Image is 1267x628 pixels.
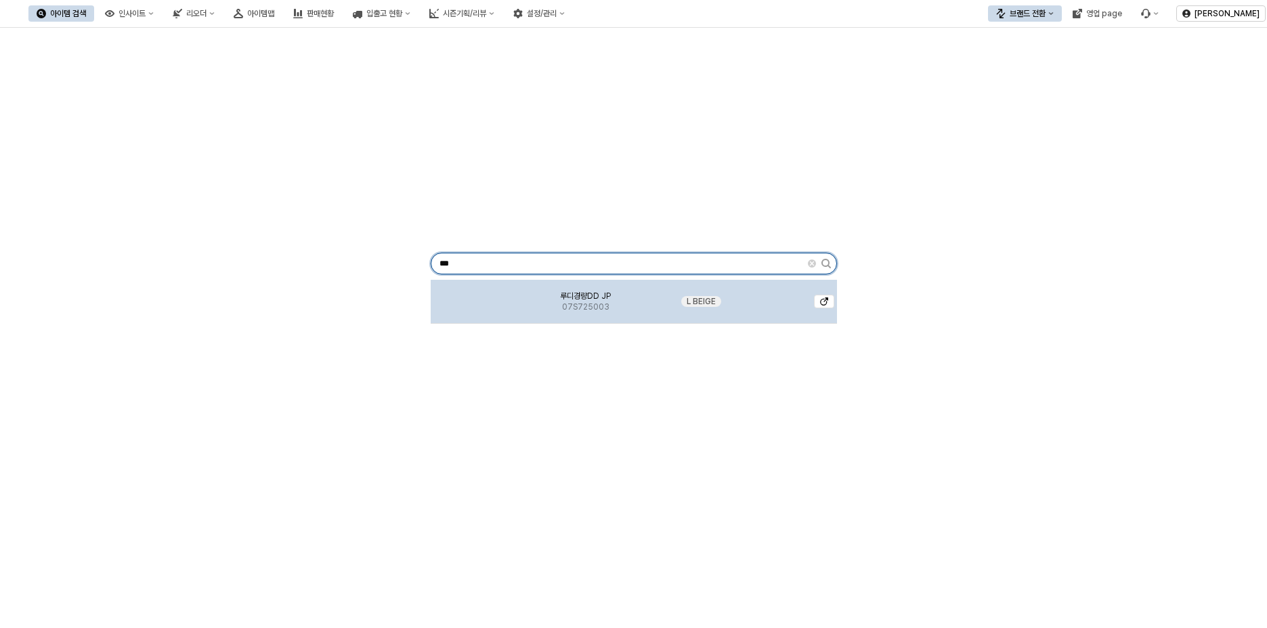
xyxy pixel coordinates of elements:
span: 07S725003 [562,301,609,312]
button: Clear [808,259,816,268]
div: 리오더 [186,9,207,18]
div: 영업 page [1086,9,1122,18]
div: 입출고 현황 [366,9,402,18]
button: 설정/관리 [505,5,573,22]
button: 아이템 상세 [814,295,834,308]
div: 브랜드 전환 [1010,9,1046,18]
button: 영업 page [1065,5,1130,22]
button: 아이템맵 [226,5,282,22]
div: Menu item 6 [1133,5,1167,22]
button: 리오더 [165,5,223,22]
button: 입출고 현황 [345,5,418,22]
button: [PERSON_NAME] [1176,5,1266,22]
p: [PERSON_NAME] [1195,8,1260,19]
button: 인사이트 [97,5,162,22]
div: 아이템 검색 [50,9,86,18]
button: 시즌기획/리뷰 [421,5,502,22]
button: 브랜드 전환 [988,5,1062,22]
div: 설정/관리 [527,9,557,18]
div: 시즌기획/리뷰 [443,9,486,18]
span: 루디경량DD JP [560,291,611,301]
span: L BEIGE [687,296,716,307]
div: 인사이트 [119,9,146,18]
button: 아이템 검색 [28,5,94,22]
div: 아이템맵 [247,9,274,18]
div: 판매현황 [307,9,334,18]
button: 판매현황 [285,5,342,22]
